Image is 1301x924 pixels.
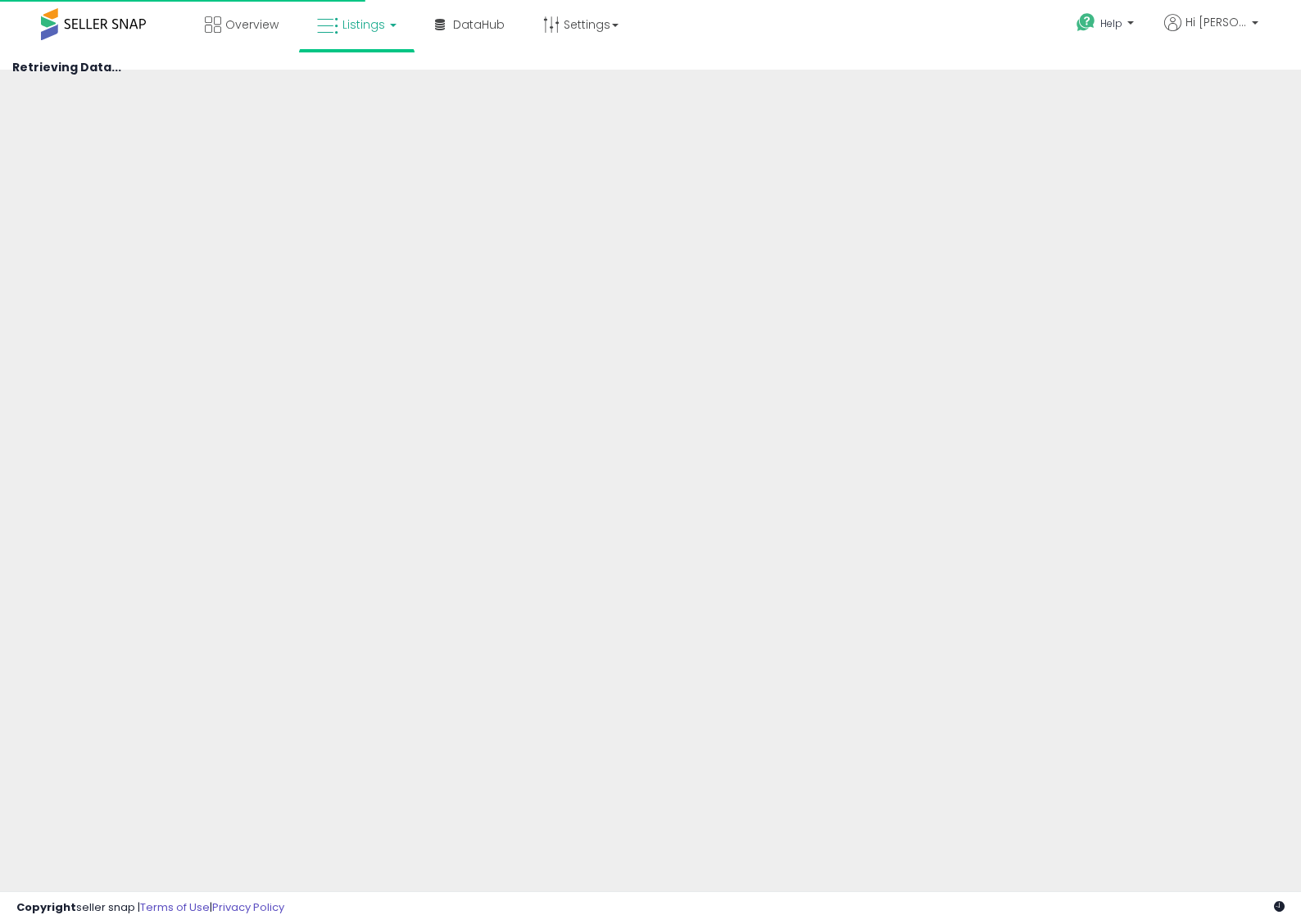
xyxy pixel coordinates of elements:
i: Get Help [1076,12,1096,33]
span: Overview [225,16,279,33]
span: Hi [PERSON_NAME] [1185,14,1247,30]
span: 2025-09-18 11:02 GMT [1222,899,1285,915]
a: Hi [PERSON_NAME] [1164,14,1258,51]
span: DataHub [453,16,505,33]
div: Tooltip anchor [503,8,532,25]
a: Privacy Policy [212,899,284,915]
strong: Copyright [16,899,76,915]
div: seller snap | | [16,900,284,916]
span: Help [1100,16,1122,30]
a: Terms of Use [140,899,210,915]
span: Listings [342,16,385,33]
